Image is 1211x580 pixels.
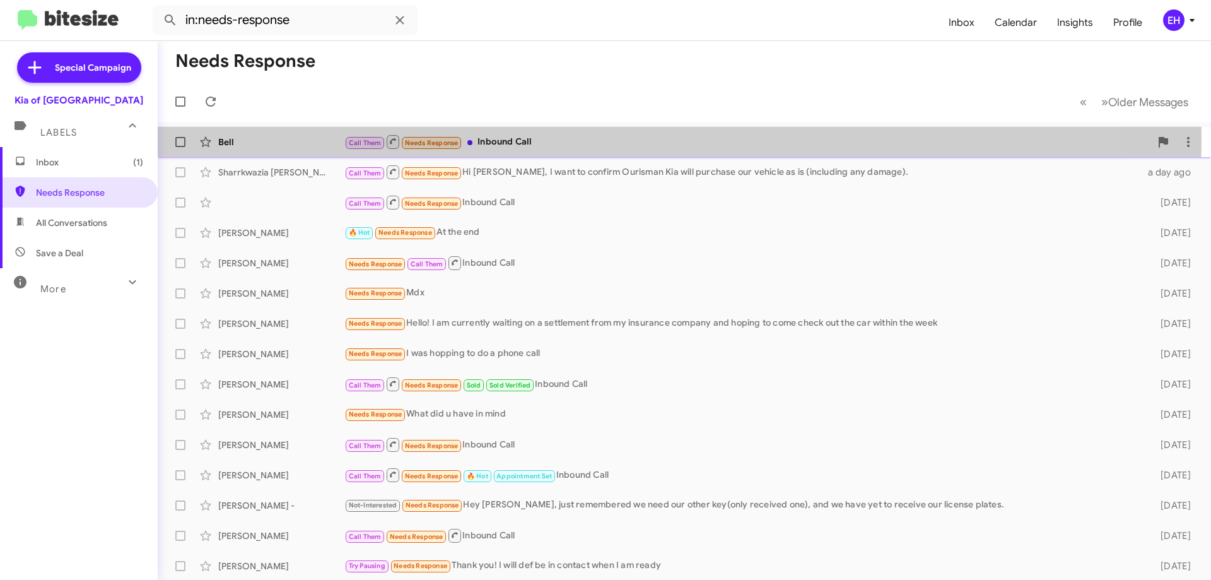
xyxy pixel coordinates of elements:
div: [PERSON_NAME] [218,348,344,360]
span: Sold Verified [489,381,531,389]
div: Hi [PERSON_NAME], I want to confirm Ourisman Kia will purchase our vehicle as is (including any d... [344,164,1140,180]
span: Not-Interested [349,501,397,509]
div: [PERSON_NAME] [218,227,344,239]
div: [PERSON_NAME] - [218,499,344,512]
div: [DATE] [1140,560,1201,572]
span: Call Them [349,472,382,480]
div: Inbound Call [344,528,1140,543]
span: Labels [40,127,77,138]
span: Needs Response [349,289,402,297]
div: Inbound Call [344,255,1140,271]
span: Call Them [349,139,382,147]
button: Next [1094,89,1196,115]
span: 🔥 Hot [349,228,370,237]
div: Hey [PERSON_NAME], just remembered we need our other key(only received one), and we have yet to r... [344,498,1140,512]
a: Calendar [985,4,1047,41]
div: [DATE] [1140,378,1201,391]
div: Inbound Call [344,134,1150,150]
span: Needs Response [36,186,143,199]
span: All Conversations [36,216,107,229]
span: Needs Response [349,319,402,328]
div: Inbound Call [344,194,1140,210]
a: Special Campaign [17,52,141,83]
div: What did u have in mind [344,407,1140,422]
span: 🔥 Hot [467,472,488,480]
span: Call Them [349,442,382,450]
span: Needs Response [406,501,459,509]
input: Search [153,5,418,35]
button: EH [1152,9,1197,31]
div: Sharrkwazia [PERSON_NAME] [218,166,344,179]
span: Needs Response [390,533,443,541]
span: More [40,283,66,295]
div: [PERSON_NAME] [218,408,344,421]
span: » [1101,94,1108,110]
div: [PERSON_NAME] [218,317,344,330]
div: [PERSON_NAME] [218,287,344,300]
a: Inbox [939,4,985,41]
div: Hello! I am currently waiting on a settlement from my insurance company and hoping to come check ... [344,316,1140,331]
button: Previous [1072,89,1094,115]
a: Insights [1047,4,1103,41]
div: a day ago [1140,166,1201,179]
span: Call Them [411,260,443,268]
div: [DATE] [1140,499,1201,512]
span: Call Them [349,199,382,208]
div: [PERSON_NAME] [218,560,344,572]
span: Needs Response [405,199,459,208]
h1: Needs Response [175,51,315,71]
div: [DATE] [1140,348,1201,360]
nav: Page navigation example [1073,89,1196,115]
div: [DATE] [1140,317,1201,330]
div: [PERSON_NAME] [218,257,344,269]
div: [DATE] [1140,530,1201,542]
span: Call Them [349,381,382,389]
div: [DATE] [1140,257,1201,269]
div: Bell [218,136,344,148]
div: [DATE] [1140,439,1201,451]
span: Needs Response [378,228,432,237]
span: « [1080,94,1087,110]
div: [PERSON_NAME] [218,530,344,542]
div: EH [1163,9,1185,31]
span: Needs Response [405,472,459,480]
span: Needs Response [405,169,459,177]
span: Needs Response [349,260,402,268]
span: Try Pausing [349,562,385,570]
div: At the end [344,225,1140,240]
span: Needs Response [349,410,402,418]
span: Appointment Set [496,472,552,480]
div: [PERSON_NAME] [218,439,344,451]
div: [DATE] [1140,227,1201,239]
div: I was hopping to do a phone call [344,346,1140,361]
div: [DATE] [1140,196,1201,209]
span: Needs Response [405,381,459,389]
span: Call Them [349,533,382,541]
div: Inbound Call [344,437,1140,453]
span: Call Them [349,169,382,177]
div: Inbound Call [344,467,1140,483]
span: Needs Response [394,562,447,570]
span: Inbox [36,156,143,169]
div: [PERSON_NAME] [218,469,344,482]
span: Needs Response [405,442,459,450]
span: Sold [467,381,481,389]
span: (1) [133,156,143,169]
a: Profile [1103,4,1152,41]
div: Inbound Call [344,376,1140,392]
div: [DATE] [1140,287,1201,300]
span: Save a Deal [36,247,83,259]
div: Kia of [GEOGRAPHIC_DATA] [15,94,143,107]
span: Needs Response [349,350,402,358]
div: Mdx [344,286,1140,300]
div: [DATE] [1140,408,1201,421]
div: [PERSON_NAME] [218,378,344,391]
div: [DATE] [1140,469,1201,482]
span: Needs Response [405,139,459,147]
div: Thank you! I will def be in contact when I am ready [344,559,1140,573]
span: Older Messages [1108,95,1188,109]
